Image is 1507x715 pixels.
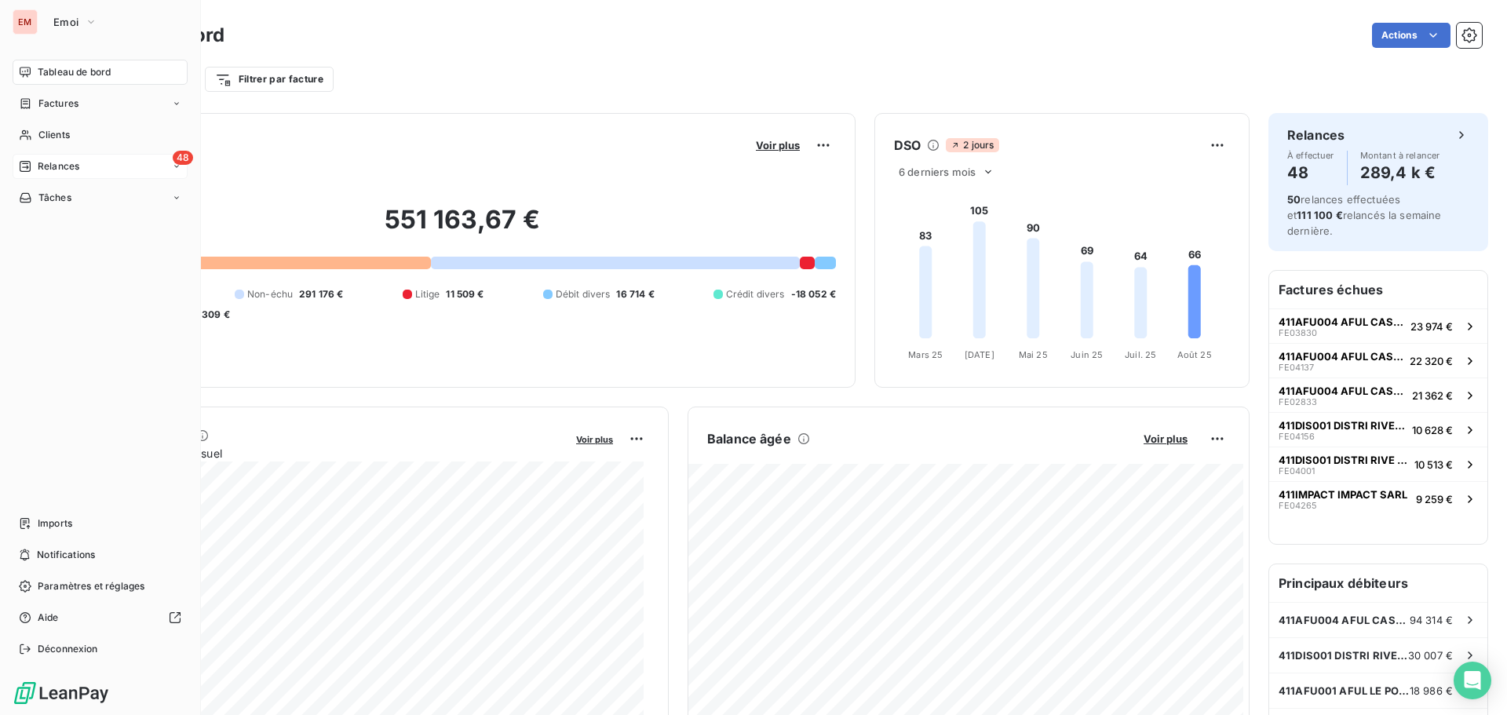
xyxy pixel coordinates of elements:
[13,574,188,599] a: Paramètres et réglages
[1269,378,1487,412] button: 411AFU004 AFUL CASABONAFE0283321 362 €
[13,91,188,116] a: Factures
[894,136,921,155] h6: DSO
[1416,493,1453,505] span: 9 259 €
[38,516,72,531] span: Imports
[756,139,800,151] span: Voir plus
[1269,412,1487,447] button: 411DIS001 DISTRI RIVE GAUCHEFE0415610 628 €
[38,65,111,79] span: Tableau de bord
[37,548,95,562] span: Notifications
[415,287,440,301] span: Litige
[13,154,188,179] a: 48Relances
[38,611,59,625] span: Aide
[791,287,836,301] span: -18 052 €
[1410,614,1453,626] span: 94 314 €
[197,308,230,322] span: -309 €
[1279,350,1403,363] span: 411AFU004 AFUL CASABONA
[38,642,98,656] span: Déconnexion
[1414,458,1453,471] span: 10 513 €
[38,579,144,593] span: Paramètres et réglages
[38,128,70,142] span: Clients
[1269,343,1487,378] button: 411AFU004 AFUL CASABONAFE0413722 320 €
[1412,424,1453,436] span: 10 628 €
[1279,488,1407,501] span: 411IMPACT IMPACT SARL
[1279,316,1404,328] span: 411AFU004 AFUL CASABONA
[1372,23,1450,48] button: Actions
[1360,160,1440,185] h4: 289,4 k €
[1279,501,1317,510] span: FE04265
[1287,126,1345,144] h6: Relances
[1279,684,1410,697] span: 411AFU001 AFUL LE PORT SACRE COEUR
[1071,349,1103,360] tspan: Juin 25
[1144,432,1188,445] span: Voir plus
[908,349,943,360] tspan: Mars 25
[1269,564,1487,602] h6: Principaux débiteurs
[1279,328,1317,337] span: FE03830
[13,680,110,706] img: Logo LeanPay
[13,511,188,536] a: Imports
[446,287,483,301] span: 11 509 €
[13,9,38,35] div: EM
[1410,320,1453,333] span: 23 974 €
[1410,684,1453,697] span: 18 986 €
[751,138,805,152] button: Voir plus
[946,138,998,152] span: 2 jours
[89,204,836,251] h2: 551 163,67 €
[571,432,618,446] button: Voir plus
[38,191,71,205] span: Tâches
[1279,454,1408,466] span: 411DIS001 DISTRI RIVE GAUCHE
[1454,662,1491,699] div: Open Intercom Messenger
[965,349,994,360] tspan: [DATE]
[899,166,976,178] span: 6 derniers mois
[1177,349,1212,360] tspan: Août 25
[1279,614,1410,626] span: 411AFU004 AFUL CASABONA
[1269,447,1487,481] button: 411DIS001 DISTRI RIVE GAUCHEFE0400110 513 €
[1139,432,1192,446] button: Voir plus
[726,287,785,301] span: Crédit divers
[1279,649,1408,662] span: 411DIS001 DISTRI RIVE GAUCHE
[299,287,343,301] span: 291 176 €
[1279,466,1315,476] span: FE04001
[38,97,78,111] span: Factures
[1412,389,1453,402] span: 21 362 €
[576,434,613,445] span: Voir plus
[1279,419,1406,432] span: 411DIS001 DISTRI RIVE GAUCHE
[1287,193,1301,206] span: 50
[13,605,188,630] a: Aide
[1279,385,1406,397] span: 411AFU004 AFUL CASABONA
[53,16,78,28] span: Emoi
[616,287,654,301] span: 16 714 €
[1269,481,1487,516] button: 411IMPACT IMPACT SARLFE042659 259 €
[1279,363,1314,372] span: FE04137
[89,445,565,461] span: Chiffre d'affaires mensuel
[13,60,188,85] a: Tableau de bord
[1279,432,1315,441] span: FE04156
[556,287,611,301] span: Débit divers
[38,159,79,173] span: Relances
[247,287,293,301] span: Non-échu
[205,67,334,92] button: Filtrer par facture
[1410,355,1453,367] span: 22 320 €
[1019,349,1048,360] tspan: Mai 25
[1287,160,1334,185] h4: 48
[1287,193,1442,237] span: relances effectuées et relancés la semaine dernière.
[1360,151,1440,160] span: Montant à relancer
[1125,349,1156,360] tspan: Juil. 25
[13,122,188,148] a: Clients
[1297,209,1342,221] span: 111 100 €
[13,185,188,210] a: Tâches
[707,429,791,448] h6: Balance âgée
[1269,308,1487,343] button: 411AFU004 AFUL CASABONAFE0383023 974 €
[173,151,193,165] span: 48
[1279,397,1317,407] span: FE02833
[1287,151,1334,160] span: À effectuer
[1408,649,1453,662] span: 30 007 €
[1269,271,1487,308] h6: Factures échues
